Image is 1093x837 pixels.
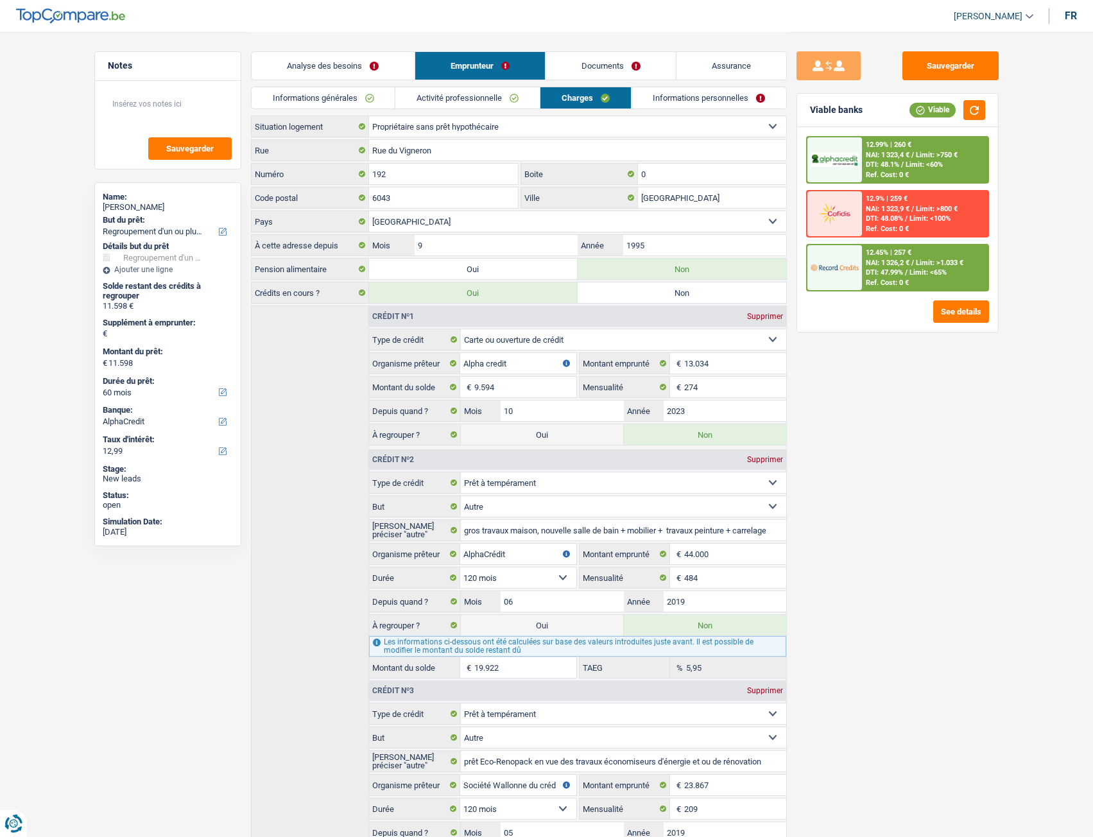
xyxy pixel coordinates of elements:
[865,248,911,257] div: 12.45% | 257 €
[909,268,946,277] span: Limit: <65%
[623,235,786,255] input: AAAA
[501,591,623,612] input: MM
[103,192,233,202] div: Name:
[369,313,417,320] div: Crédit nº1
[744,687,786,695] div: Supprimer
[252,211,369,232] label: Pays
[580,377,671,397] label: Mensualité
[811,202,858,225] img: Cofidis
[744,313,786,320] div: Supprimer
[902,51,999,80] button: Sauvegarder
[670,657,686,678] span: %
[915,205,957,213] span: Limit: >800 €
[915,259,963,267] span: Limit: >1.033 €
[624,615,786,635] label: Non
[103,376,230,386] label: Durée du prêt:
[865,225,908,233] div: Ref. Cost: 0 €
[624,424,786,445] label: Non
[580,353,671,374] label: Montant emprunté
[865,279,908,287] div: Ref. Cost: 0 €
[865,151,909,159] span: NAI: 1 323,4 €
[369,401,461,421] label: Depuis quand ?
[810,105,863,116] div: Viable banks
[670,798,684,819] span: €
[670,544,684,564] span: €
[103,405,230,415] label: Banque:
[664,401,786,421] input: AAAA
[369,520,461,540] label: [PERSON_NAME] préciser "autre"
[252,52,415,80] a: Analyse des besoins
[369,636,786,657] div: Les informations ci-dessous ont été calculées sur base des valeurs introduites juste avant. Il es...
[103,500,233,510] div: open
[252,187,369,208] label: Code postal
[369,496,461,517] label: But
[166,144,214,153] span: Sauvegarder
[415,235,577,255] input: MM
[670,377,684,397] span: €
[461,591,501,612] label: Mois
[369,703,461,724] label: Type de crédit
[909,103,956,117] div: Viable
[252,282,369,303] label: Crédits en cours ?
[369,615,461,635] label: À regrouper ?
[811,255,858,279] img: Record Credits
[911,259,913,267] span: /
[369,472,461,493] label: Type de crédit
[369,544,460,564] label: Organisme prêteur
[369,353,460,374] label: Organisme prêteur
[933,300,989,323] button: See details
[744,456,786,463] div: Supprimer
[461,401,501,421] label: Mois
[865,141,911,149] div: 12.99% | 260 €
[369,591,461,612] label: Depuis quand ?
[103,202,233,212] div: [PERSON_NAME]
[624,591,664,612] label: Année
[904,268,907,277] span: /
[369,687,417,695] div: Crédit nº3
[252,116,369,137] label: Situation logement
[103,281,233,301] div: Solde restant des crédits à regrouper
[103,329,107,339] span: €
[369,424,461,445] label: À regrouper ?
[865,268,902,277] span: DTI: 47.99%
[369,775,460,795] label: Organisme prêteur
[580,544,671,564] label: Montant emprunté
[461,615,623,635] label: Oui
[369,235,415,255] label: Mois
[103,517,233,527] div: Simulation Date:
[865,171,908,179] div: Ref. Cost: 0 €
[16,8,125,24] img: TopCompare Logo
[369,657,460,678] label: Montant du solde
[103,215,230,225] label: But du prêt:
[103,490,233,501] div: Status:
[676,52,786,80] a: Assurance
[1065,10,1077,22] div: fr
[103,474,233,484] div: New leads
[632,87,786,108] a: Informations personnelles
[865,194,907,203] div: 12.9% | 259 €
[865,214,902,223] span: DTI: 48.08%
[103,527,233,537] div: [DATE]
[108,60,228,71] h5: Notes
[811,153,858,168] img: AlphaCredit
[103,318,230,328] label: Supplément à emprunter:
[670,353,684,374] span: €
[904,214,907,223] span: /
[103,241,233,252] div: Détails but du prêt
[103,464,233,474] div: Stage:
[578,235,623,255] label: Année
[369,798,460,819] label: Durée
[252,235,369,255] label: À cette adresse depuis
[103,435,230,445] label: Taux d'intérêt:
[915,151,957,159] span: Limit: >750 €
[103,265,233,274] div: Ajouter une ligne
[103,358,107,368] span: €
[578,259,786,279] label: Non
[580,657,671,678] label: TAEG
[461,424,623,445] label: Oui
[664,591,786,612] input: AAAA
[624,401,664,421] label: Année
[670,775,684,795] span: €
[460,657,474,678] span: €
[460,377,474,397] span: €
